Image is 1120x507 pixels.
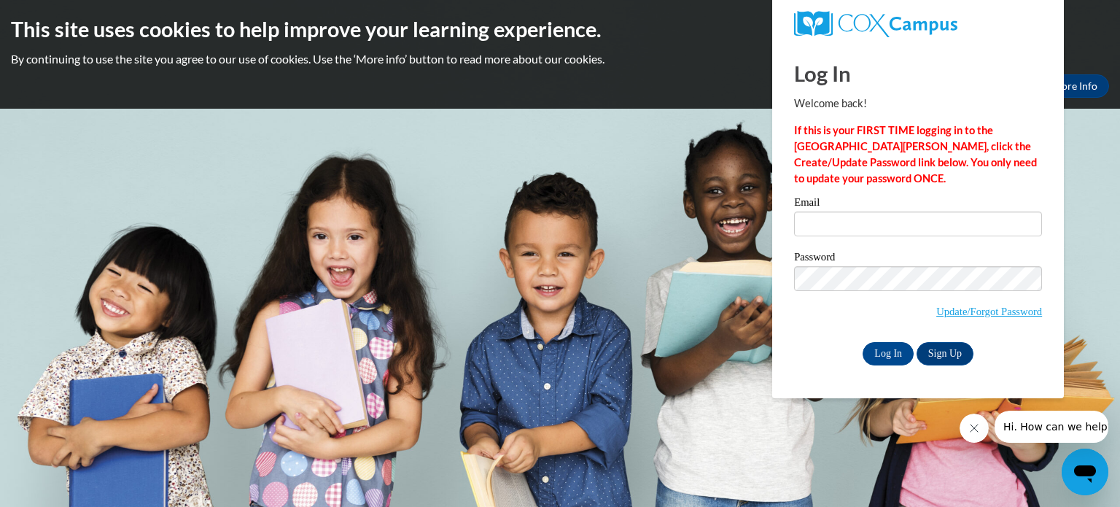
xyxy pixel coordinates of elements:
[1041,74,1109,98] a: More Info
[11,51,1109,67] p: By continuing to use the site you agree to our use of cookies. Use the ‘More info’ button to read...
[936,306,1042,317] a: Update/Forgot Password
[794,96,1042,112] p: Welcome back!
[794,197,1042,212] label: Email
[917,342,973,365] a: Sign Up
[11,15,1109,44] h2: This site uses cookies to help improve your learning experience.
[794,252,1042,266] label: Password
[863,342,914,365] input: Log In
[794,58,1042,88] h1: Log In
[960,414,989,443] iframe: Close message
[794,11,1042,37] a: COX Campus
[794,11,957,37] img: COX Campus
[794,124,1037,185] strong: If this is your FIRST TIME logging in to the [GEOGRAPHIC_DATA][PERSON_NAME], click the Create/Upd...
[995,411,1108,443] iframe: Message from company
[1062,449,1108,495] iframe: Button to launch messaging window
[9,10,118,22] span: Hi. How can we help?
